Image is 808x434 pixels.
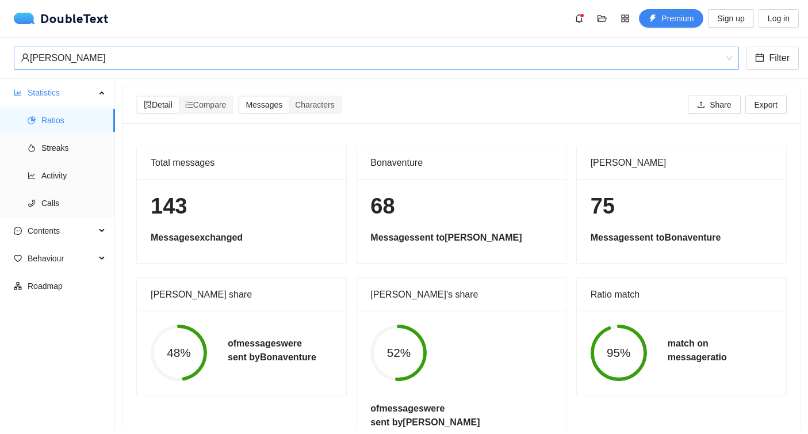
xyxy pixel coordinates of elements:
span: bar-chart [14,89,22,97]
h5: Messages exchanged [151,231,332,245]
h5: of messages were sent by Bonaventure [228,337,316,364]
div: Bonaventure [370,146,552,179]
span: Ratios [41,109,106,132]
span: 52% [370,347,427,359]
span: Calls [41,192,106,215]
span: Filter [769,51,790,65]
span: appstore [616,14,634,23]
div: [PERSON_NAME]'s share [370,278,552,311]
div: [PERSON_NAME] [21,47,722,69]
button: Sign up [708,9,753,28]
span: Roadmap [28,275,106,298]
span: Premium [661,12,694,25]
span: fire [28,144,36,152]
button: calendarFilter [746,47,799,70]
span: Sign up [717,12,744,25]
span: pie-chart [28,116,36,124]
span: heart [14,254,22,262]
span: calendar [755,53,764,64]
button: Log in [759,9,799,28]
span: Log in [768,12,790,25]
button: folder-open [593,9,611,28]
h5: of messages were sent by [PERSON_NAME] [370,402,480,429]
span: apartment [14,282,22,290]
span: file-search [144,101,152,109]
span: 95% [591,347,647,359]
span: Ethan Melvin [21,47,732,69]
h1: 68 [370,193,552,220]
span: phone [28,199,36,207]
img: logo [14,13,40,24]
span: folder-open [593,14,611,23]
button: appstore [616,9,634,28]
span: Share [710,98,731,111]
span: Messages [246,100,282,109]
h5: match on message ratio [668,337,727,364]
h1: 75 [591,193,772,220]
span: Activity [41,164,106,187]
div: [PERSON_NAME] [591,146,772,179]
h1: 143 [151,193,332,220]
button: bell [570,9,588,28]
span: Statistics [28,81,95,104]
span: Detail [144,100,173,109]
button: thunderboltPremium [639,9,703,28]
div: [PERSON_NAME] share [151,278,332,311]
h5: Messages sent to [PERSON_NAME] [370,231,552,245]
h5: Messages sent to Bonaventure [591,231,772,245]
div: Total messages [151,146,332,179]
span: thunderbolt [649,14,657,24]
div: DoubleText [14,13,109,24]
a: logoDoubleText [14,13,109,24]
span: message [14,227,22,235]
span: bell [570,14,588,23]
button: uploadShare [688,96,740,114]
span: Behaviour [28,247,95,270]
span: 48% [151,347,207,359]
span: line-chart [28,172,36,180]
span: upload [697,101,705,110]
span: Streaks [41,136,106,159]
span: Export [755,98,778,111]
span: Compare [185,100,227,109]
span: Characters [295,100,334,109]
div: Ratio match [591,278,772,311]
button: Export [745,96,787,114]
span: Contents [28,219,95,242]
span: ordered-list [185,101,193,109]
span: user [21,53,30,62]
